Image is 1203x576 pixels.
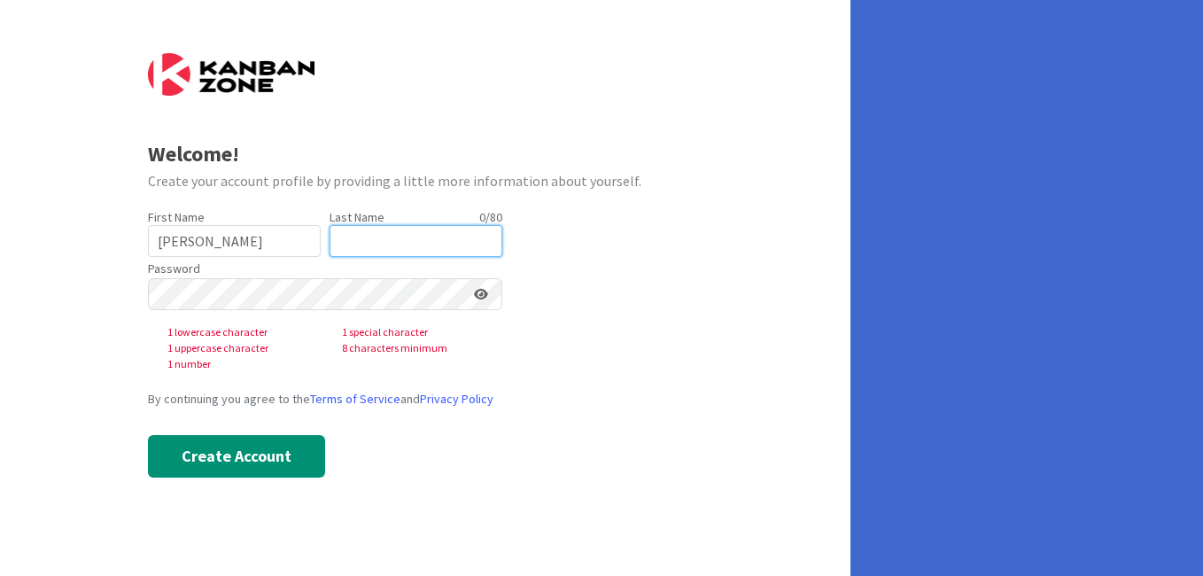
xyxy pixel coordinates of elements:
[148,435,325,478] button: Create Account
[153,356,328,372] span: 1 number
[148,390,703,409] div: By continuing you agree to the and
[153,324,328,340] span: 1 lowercase character
[148,53,314,96] img: Kanban Zone
[420,391,493,407] a: Privacy Policy
[310,391,400,407] a: Terms of Service
[328,324,502,340] span: 1 special character
[148,260,200,278] label: Password
[148,170,703,191] div: Create your account profile by providing a little more information about yourself.
[148,209,205,225] label: First Name
[330,209,384,225] label: Last Name
[390,209,502,225] div: 0 / 80
[148,138,703,170] div: Welcome!
[153,340,328,356] span: 1 uppercase character
[328,340,502,356] span: 8 characters minimum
